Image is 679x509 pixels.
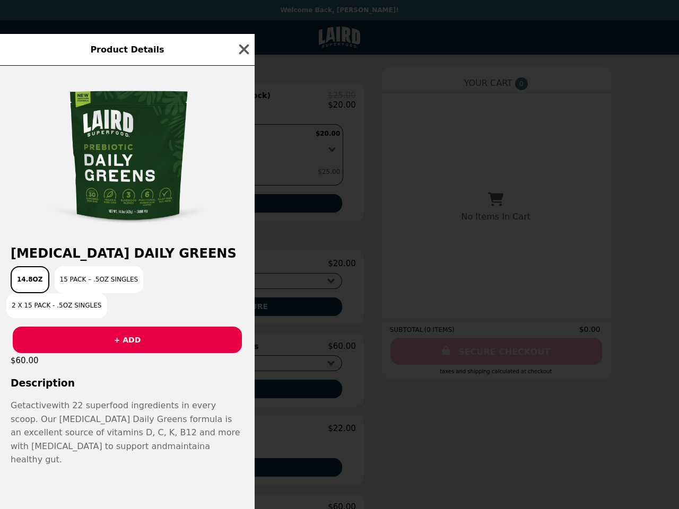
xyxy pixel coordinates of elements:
span: with 22 superfood ingredients in every scoop. Our [MEDICAL_DATA] Daily Greens formula is an excel... [11,400,240,451]
span: maintain [168,441,205,451]
button: 14.8oz [11,266,49,293]
span: Get [11,400,26,410]
span: active [26,400,52,410]
span: Product Details [90,45,164,55]
button: 2 x 15 Pack - .5oz Singles [6,293,107,318]
img: 14.8oz [48,76,207,235]
button: + ADD [13,327,242,353]
button: 15 Pack – .5oz Singles [55,266,144,293]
